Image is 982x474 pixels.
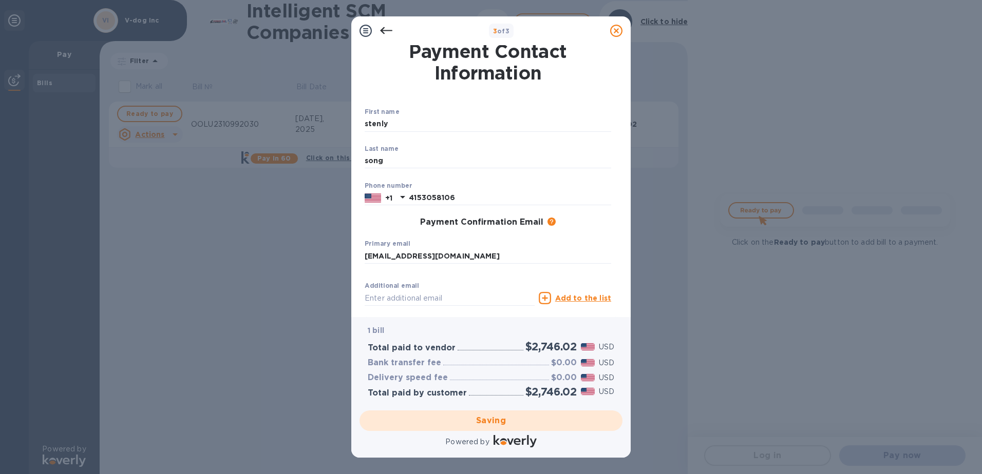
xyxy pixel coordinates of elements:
img: USD [581,388,595,395]
input: Enter your first name [365,116,611,132]
input: Enter your phone number [409,190,611,206]
label: Primary email [365,241,410,247]
h3: Bank transfer fee [368,358,441,368]
h3: Payment Confirmation Email [420,218,543,227]
p: USD [599,358,614,368]
h3: $0.00 [551,373,577,383]
label: First name [365,109,399,115]
img: USD [581,374,595,381]
img: USD [581,359,595,366]
b: 1 bill [368,326,384,334]
input: Enter your last name [365,153,611,169]
label: Last name [365,146,399,152]
h2: $2,746.02 [525,340,577,353]
p: USD [599,386,614,397]
h2: $2,746.02 [525,385,577,398]
img: USD [581,343,595,350]
input: Enter your primary email [365,248,611,264]
h3: Total paid to vendor [368,343,456,353]
label: Additional email [365,283,419,289]
h1: Payment Contact Information [365,41,611,84]
h3: Delivery speed fee [368,373,448,383]
p: Powered by [445,437,489,447]
p: USD [599,372,614,383]
h3: Total paid by customer [368,388,467,398]
h3: $0.00 [551,358,577,368]
img: US [365,192,381,204]
u: Add to the list [555,294,611,302]
span: 3 [493,27,497,35]
input: Enter additional email [365,290,535,306]
p: Email address will be added to the list of emails [365,307,535,319]
b: of 3 [493,27,510,35]
img: Logo [494,435,537,447]
p: +1 [385,193,392,203]
p: USD [599,342,614,352]
label: Phone number [365,183,412,189]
